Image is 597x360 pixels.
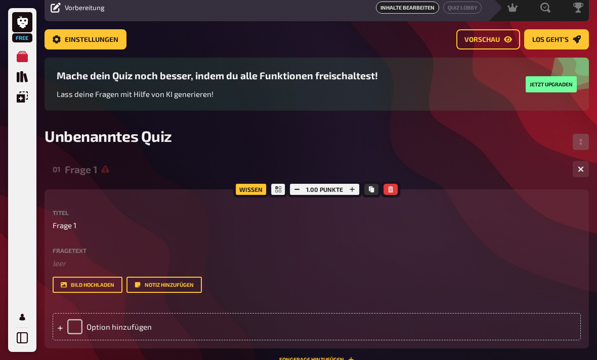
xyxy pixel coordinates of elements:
span: Free [13,35,31,41]
a: Los geht's [524,29,589,49]
span: Los geht's [532,36,569,43]
button: Jetzt upgraden [526,76,577,92]
h3: Mache dein Quiz noch besser, indem du alle Funktionen freischaltest! [57,70,378,81]
button: Bild hochladen [53,277,122,293]
span: Vorbereitung [65,4,105,12]
label: Fragetext [53,247,581,253]
div: Option hinzufügen [53,313,581,340]
a: Einblendungen [12,87,32,107]
span: Vorschau [464,36,500,43]
button: Kopieren [364,184,378,195]
a: Meine Quizze [12,46,32,67]
label: Titel [53,210,581,216]
a: Einstellungen [45,29,126,49]
button: Reihenfolge anpassen [573,134,589,150]
div: Frage 1 [65,164,565,175]
span: Lass deine Fragen mit Hilfe von KI generieren! [57,89,214,98]
span: Unbenanntes Quiz [45,127,172,145]
div: 01 [53,165,61,174]
span: Frage 1 [53,220,76,231]
a: Quiz Lobby [443,2,482,14]
a: Mein Konto [12,307,32,327]
div: Wissen [233,181,269,197]
div: 1.00 Punkte [287,181,362,197]
span: Einstellungen [65,36,118,43]
span: Inhalte Bearbeiten [376,2,439,14]
button: Notiz hinzufügen [126,277,202,293]
a: Vorschau [456,29,520,49]
a: Quiz Sammlung [12,67,32,87]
